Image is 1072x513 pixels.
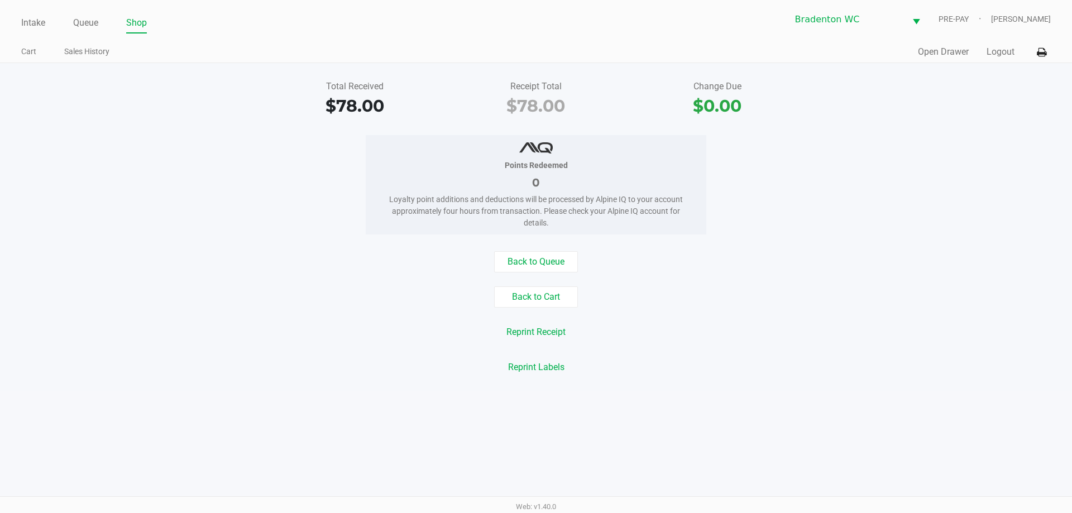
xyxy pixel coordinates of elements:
div: Points Redeemed [382,160,690,171]
button: Back to Queue [494,251,578,272]
a: Queue [73,15,98,31]
div: 0 [382,174,690,191]
a: Sales History [64,45,109,59]
div: Loyalty point additions and deductions will be processed by Alpine IQ to your account approximate... [382,194,690,229]
button: Reprint Labels [501,357,572,378]
a: Intake [21,15,45,31]
button: Logout [987,45,1014,59]
div: Receipt Total [454,80,619,93]
div: $78.00 [454,93,619,118]
div: Change Due [635,80,800,93]
div: Total Received [272,80,437,93]
button: Reprint Receipt [499,322,573,343]
button: Select [906,6,927,32]
a: Shop [126,15,147,31]
span: PRE-PAY [939,13,991,25]
span: Bradenton WC [795,13,899,26]
div: $0.00 [635,93,800,118]
div: $78.00 [272,93,437,118]
a: Cart [21,45,36,59]
button: Open Drawer [918,45,969,59]
span: [PERSON_NAME] [991,13,1051,25]
button: Back to Cart [494,286,578,308]
span: Web: v1.40.0 [516,502,556,511]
